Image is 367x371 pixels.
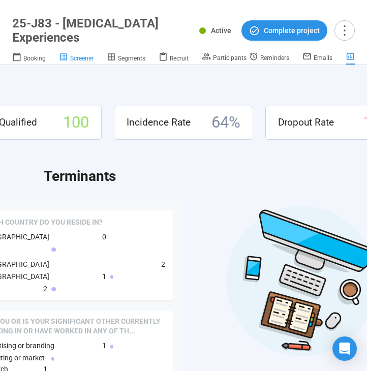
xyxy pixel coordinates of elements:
[43,283,47,294] span: 2
[264,25,320,36] span: Complete project
[12,16,187,45] h1: 25-J83 - [MEDICAL_DATA] Experiences
[334,20,355,41] button: more
[314,54,332,61] span: Emails
[170,55,189,62] span: Recruit
[159,52,189,65] a: Recruit
[278,115,334,130] span: Dropout Rate
[70,55,94,62] span: Screener
[12,52,46,65] a: Booking
[213,54,247,61] span: Participants
[102,271,106,282] span: 1
[302,52,332,64] a: Emails
[127,115,191,130] span: Incidence Rate
[102,340,106,351] span: 1
[107,52,145,65] a: Segments
[23,55,46,62] span: Booking
[211,110,240,135] span: 64 %
[102,231,106,242] span: 0
[260,54,289,61] span: Reminders
[338,23,351,37] span: more
[63,110,89,135] span: 100
[118,55,145,62] span: Segments
[249,52,289,64] a: Reminders
[241,20,327,41] button: Complete project
[332,336,357,361] div: Open Intercom Messenger
[59,52,94,65] a: Screener
[211,26,231,35] span: Active
[161,259,165,270] span: 2
[202,52,247,64] a: Participants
